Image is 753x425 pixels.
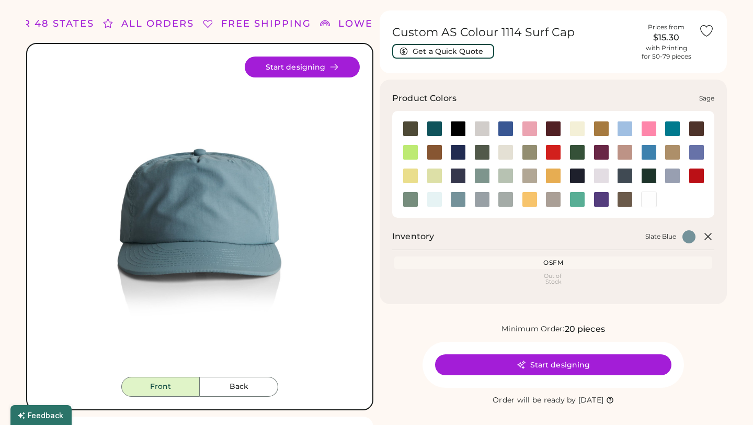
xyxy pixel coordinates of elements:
div: Sage [699,94,714,103]
button: Back [200,377,278,397]
div: OSFM [396,259,710,267]
h1: Custom AS Colour 1114 Surf Cap [392,25,634,40]
div: Minimum Order: [501,324,565,334]
div: Order will be ready by [493,395,576,406]
div: 20 pieces [565,323,605,335]
button: Get a Quick Quote [392,44,494,59]
div: Slate Blue [645,232,676,241]
img: 1114 - Slate Blue Front Image [40,57,360,377]
button: Start designing [435,354,671,375]
div: $15.30 [640,31,692,44]
div: Out of Stock [396,273,710,285]
button: Start designing [245,57,360,77]
h2: Inventory [392,230,434,243]
div: FREE SHIPPING [221,17,311,31]
div: [DATE] [578,395,604,406]
div: 1114 Style Image [40,57,360,377]
button: Front [121,377,200,397]
div: with Printing for 50-79 pieces [642,44,691,61]
div: LOWER 48 STATES [338,17,444,31]
div: ALL ORDERS [121,17,194,31]
h3: Product Colors [392,92,457,105]
div: Prices from [648,23,684,31]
